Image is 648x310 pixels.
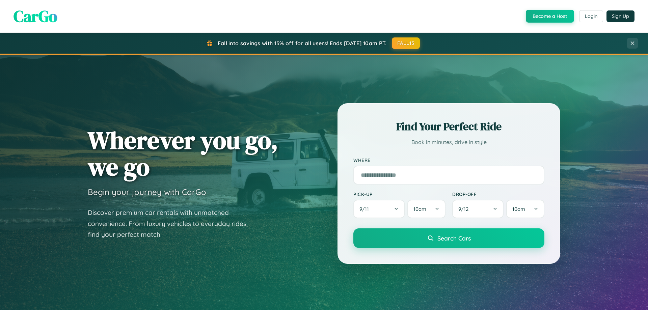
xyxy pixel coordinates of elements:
[353,119,544,134] h2: Find Your Perfect Ride
[353,137,544,147] p: Book in minutes, drive in style
[88,127,278,180] h1: Wherever you go, we go
[579,10,603,22] button: Login
[353,228,544,248] button: Search Cars
[413,206,426,212] span: 10am
[218,40,387,47] span: Fall into savings with 15% off for all users! Ends [DATE] 10am PT.
[407,200,446,218] button: 10am
[526,10,574,23] button: Become a Host
[452,200,504,218] button: 9/12
[353,157,544,163] label: Where
[506,200,544,218] button: 10am
[88,207,256,240] p: Discover premium car rentals with unmatched convenience. From luxury vehicles to everyday rides, ...
[353,191,446,197] label: Pick-up
[13,5,57,27] span: CarGo
[606,10,634,22] button: Sign Up
[452,191,544,197] label: Drop-off
[458,206,472,212] span: 9 / 12
[353,200,405,218] button: 9/11
[512,206,525,212] span: 10am
[437,234,471,242] span: Search Cars
[392,37,420,49] button: FALL15
[88,187,206,197] h3: Begin your journey with CarGo
[359,206,372,212] span: 9 / 11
